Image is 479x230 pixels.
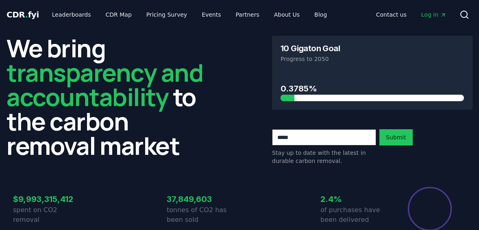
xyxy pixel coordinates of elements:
[320,205,393,225] p: of purchases have been delivered
[370,7,413,22] a: Contact us
[281,55,464,63] p: Progress to 2050
[379,129,413,145] button: Submit
[99,7,138,22] a: CDR Map
[167,193,239,205] h3: 37,849,603
[421,11,446,19] span: Log in
[13,205,86,225] p: spent on CO2 removal
[229,7,266,22] a: Partners
[7,56,203,113] span: transparency and accountability
[268,7,306,22] a: About Us
[7,9,39,20] a: CDR.fyi
[370,7,453,22] nav: Main
[46,7,333,22] nav: Main
[7,36,207,158] h2: We bring to the carbon removal market
[195,7,227,22] a: Events
[281,82,464,95] h3: 0.3785%
[13,193,86,205] h3: $9,993,315,412
[25,10,28,20] span: .
[140,7,194,22] a: Pricing Survey
[281,44,340,52] h3: 10 Gigaton Goal
[415,7,453,22] a: Log in
[308,7,333,22] a: Blog
[7,10,39,20] span: CDR fyi
[320,193,393,205] h3: 2.4%
[272,149,376,165] p: Stay up to date with the latest in durable carbon removal.
[46,7,98,22] a: Leaderboards
[167,205,239,225] p: tonnes of CO2 has been sold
